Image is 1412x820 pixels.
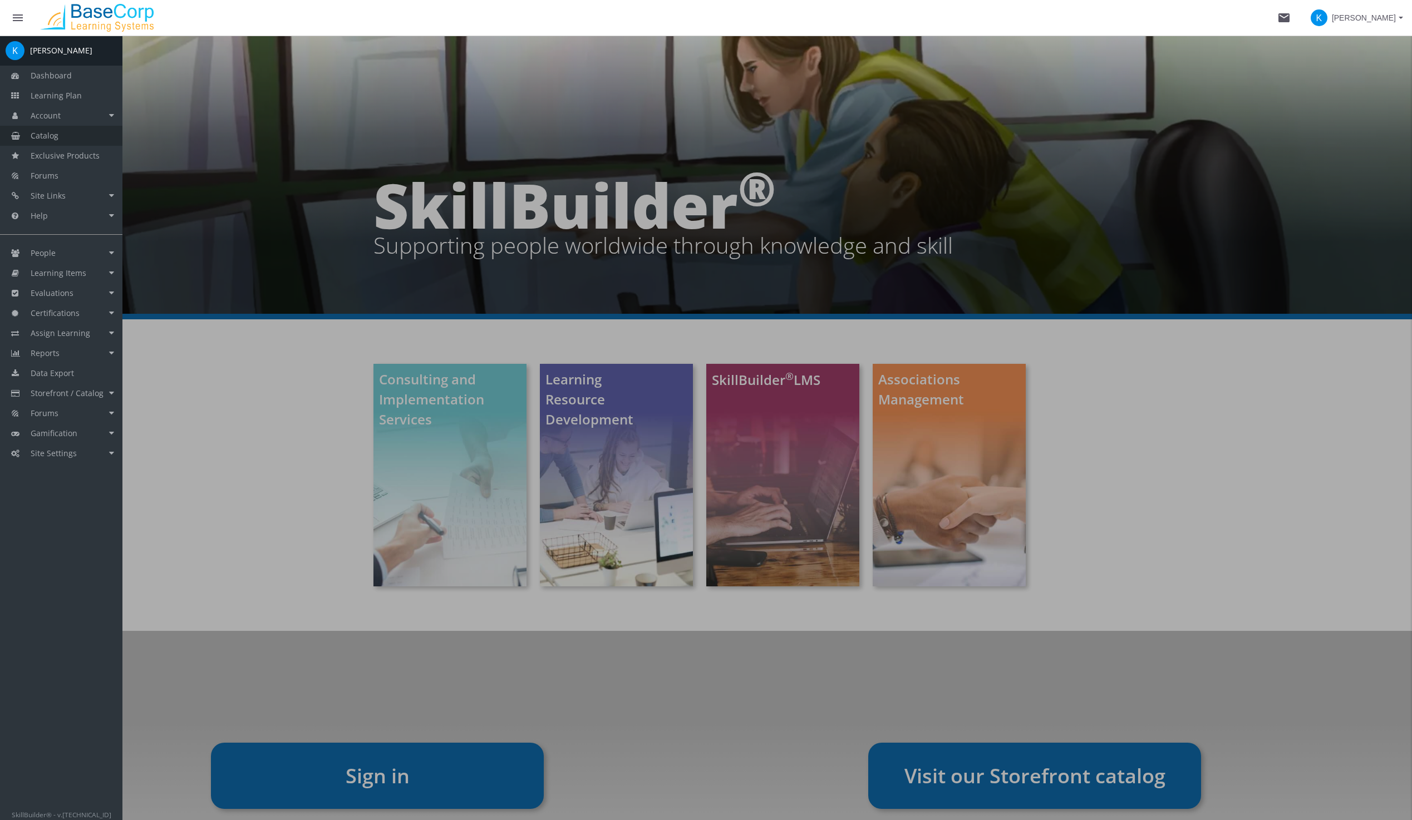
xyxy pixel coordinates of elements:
mat-icon: menu [11,11,24,24]
span: Dashboard [31,70,72,81]
span: Site Settings [31,448,77,458]
span: [PERSON_NAME] [1332,8,1396,28]
span: Learning Plan [31,90,82,101]
span: Catalog [31,130,58,141]
span: Site Links [31,190,66,201]
span: K [6,41,24,60]
span: People [31,248,56,258]
span: Certifications [31,308,80,318]
span: Exclusive Products [31,150,100,161]
span: K [1311,9,1327,26]
span: Data Export [31,368,74,378]
span: Account [31,110,61,121]
span: Reports [31,348,60,358]
span: Forums [31,170,58,181]
span: Storefront / Catalog [31,388,104,398]
span: Forums [31,408,58,418]
span: Assign Learning [31,328,90,338]
img: logo.png [36,4,158,32]
span: Help [31,210,48,221]
div: [PERSON_NAME] [30,45,92,56]
mat-icon: mail [1277,11,1291,24]
span: Gamification [31,428,77,438]
span: Learning Items [31,268,86,278]
small: SkillBuilder® - v.[TECHNICAL_ID] [12,810,111,819]
span: Evaluations [31,288,73,298]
